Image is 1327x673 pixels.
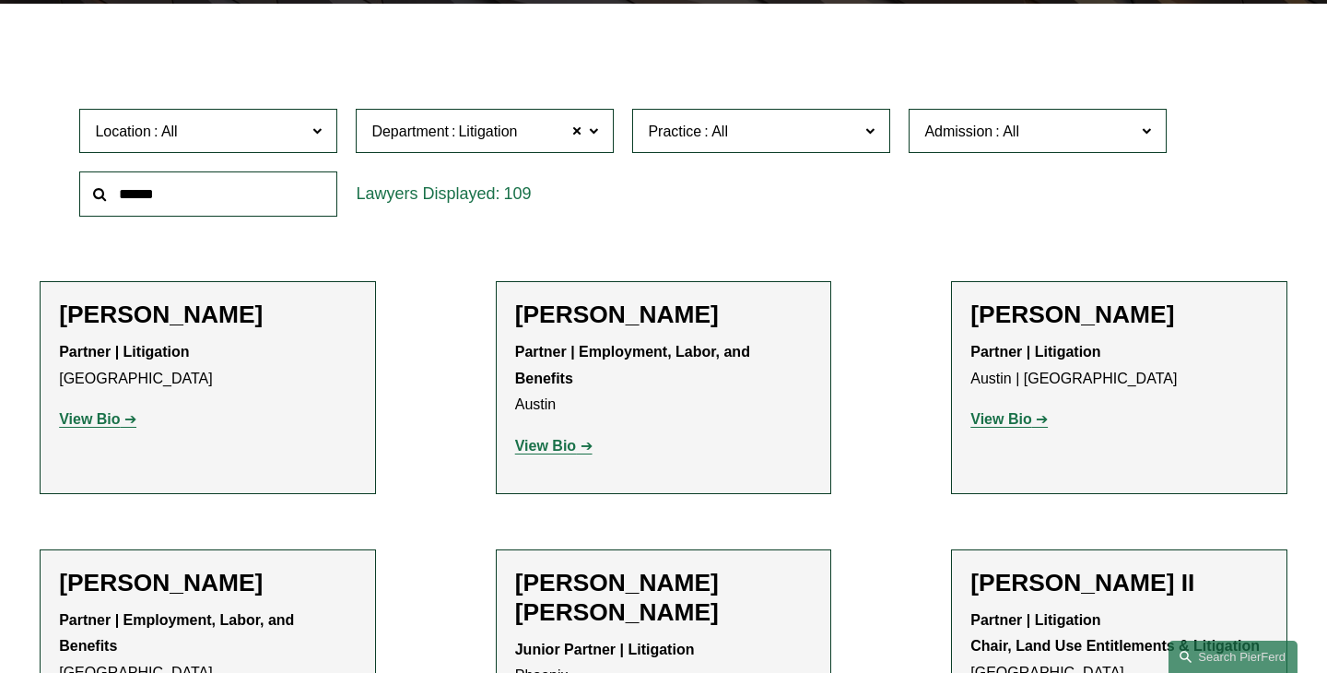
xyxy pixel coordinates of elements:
[515,339,813,419] p: Austin
[970,301,1268,330] h2: [PERSON_NAME]
[371,124,449,139] span: Department
[59,569,357,598] h2: [PERSON_NAME]
[59,411,120,427] strong: View Bio
[970,411,1031,427] strong: View Bio
[970,339,1268,393] p: Austin | [GEOGRAPHIC_DATA]
[924,124,992,139] span: Admission
[970,569,1268,598] h2: [PERSON_NAME] II
[515,438,593,454] a: View Bio
[970,612,1260,655] strong: Partner | Litigation Chair, Land Use Entitlements & Litigation
[503,184,531,203] span: 109
[515,642,695,657] strong: Junior Partner | Litigation
[59,411,136,427] a: View Bio
[515,301,813,330] h2: [PERSON_NAME]
[59,339,357,393] p: [GEOGRAPHIC_DATA]
[515,569,813,628] h2: [PERSON_NAME] [PERSON_NAME]
[59,301,357,330] h2: [PERSON_NAME]
[970,344,1100,360] strong: Partner | Litigation
[95,124,151,139] span: Location
[515,438,576,454] strong: View Bio
[515,344,755,386] strong: Partner | Employment, Labor, and Benefits
[59,612,299,655] strong: Partner | Employment, Labor, and Benefits
[59,344,189,360] strong: Partner | Litigation
[648,124,701,139] span: Practice
[1168,641,1298,673] a: Search this site
[970,411,1048,427] a: View Bio
[458,120,517,144] span: Litigation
